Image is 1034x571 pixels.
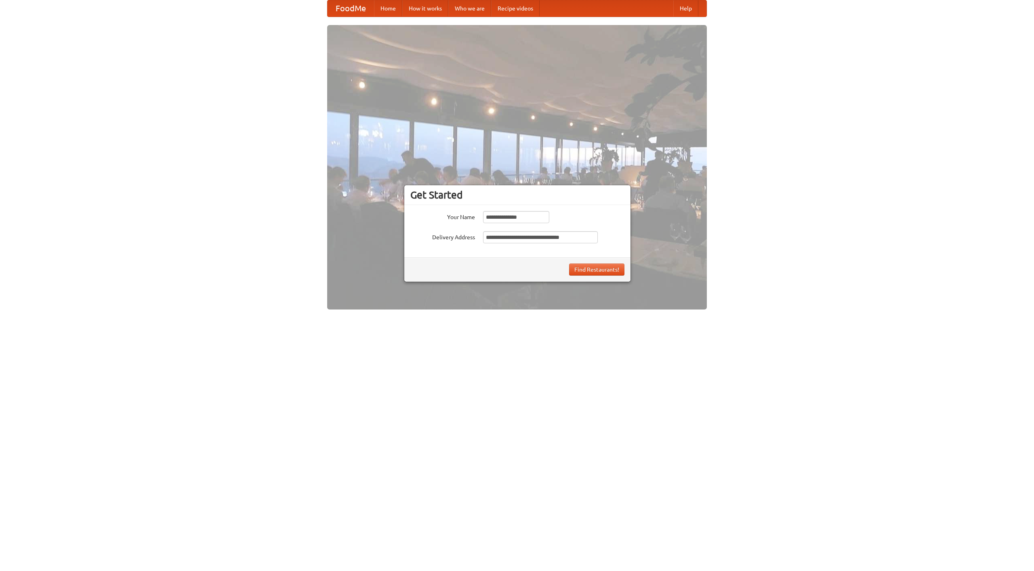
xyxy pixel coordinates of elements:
label: Delivery Address [410,231,475,241]
a: Recipe videos [491,0,540,17]
h3: Get Started [410,189,624,201]
label: Your Name [410,211,475,221]
a: Help [673,0,698,17]
a: Who we are [448,0,491,17]
a: Home [374,0,402,17]
a: How it works [402,0,448,17]
a: FoodMe [328,0,374,17]
button: Find Restaurants! [569,264,624,276]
